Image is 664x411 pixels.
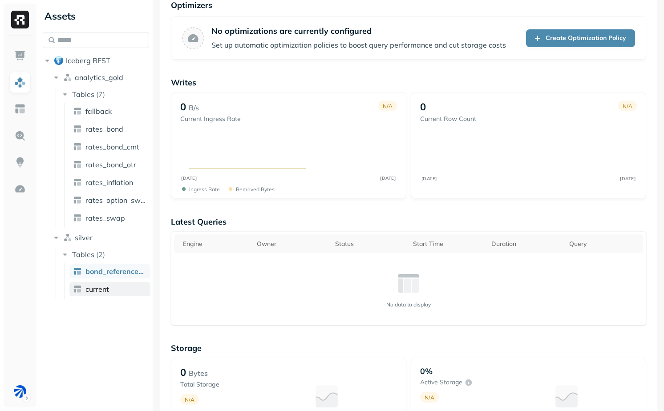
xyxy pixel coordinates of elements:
p: N/A [185,396,194,403]
p: N/A [383,103,393,109]
button: silver [52,230,150,245]
span: Iceberg REST [66,56,110,65]
p: N/A [623,103,632,109]
div: Owner [257,240,326,248]
a: rates_bond_cmt [69,140,150,154]
button: Iceberg REST [43,53,149,68]
img: namespace [63,73,72,82]
p: 0% [420,366,433,376]
img: Assets [14,77,26,88]
p: Total Storage [180,380,256,389]
span: rates_bond_otr [85,160,136,169]
a: rates_inflation [69,175,150,189]
img: Insights [14,157,26,168]
p: 0 [420,101,426,113]
a: rates_bond [69,122,150,136]
span: current [85,285,109,294]
p: Latest Queries [171,217,646,227]
span: rates_bond_cmt [85,142,139,151]
p: Current Row Count [420,115,476,123]
p: Storage [171,343,646,353]
img: namespace [63,233,72,242]
span: rates_bond [85,125,123,133]
img: table [73,107,82,116]
tspan: [DATE] [381,175,396,181]
p: 0 [180,101,186,113]
tspan: [DATE] [421,176,437,181]
img: Asset Explorer [14,103,26,115]
tspan: [DATE] [182,175,197,181]
p: ( 7 ) [96,90,105,99]
img: table [73,142,82,151]
div: Duration [491,240,561,248]
p: Current Ingress Rate [180,115,241,123]
button: Tables(2) [61,247,150,262]
span: rates_inflation [85,178,133,187]
p: Set up automatic optimization policies to boost query performance and cut storage costs [211,40,506,50]
img: Optimization [14,183,26,195]
a: rates_swap [69,211,150,225]
p: Active storage [420,378,462,387]
a: Create Optimization Policy [526,29,635,47]
span: analytics_gold [75,73,123,82]
img: table [73,178,82,187]
img: Query Explorer [14,130,26,141]
a: bond_reference_data_latest [69,264,150,278]
span: silver [75,233,93,242]
img: table [73,285,82,294]
span: rates_swap [85,214,125,222]
div: Query [569,240,639,248]
img: table [73,214,82,222]
img: table [73,125,82,133]
button: analytics_gold [52,70,150,85]
div: Start Time [413,240,482,248]
p: Ingress Rate [189,186,220,193]
a: rates_bond_otr [69,157,150,172]
span: bond_reference_data_latest [85,267,147,276]
img: Dashboard [14,50,26,61]
img: root [54,56,63,65]
a: rates_option_swap [69,193,150,207]
img: table [73,267,82,276]
img: BAM Staging [14,385,26,398]
span: Tables [72,250,94,259]
p: Bytes [189,368,208,379]
p: ( 2 ) [96,250,105,259]
span: Tables [72,90,94,99]
p: Removed bytes [236,186,275,193]
p: Writes [171,77,646,88]
p: N/A [425,394,434,401]
span: fallback [85,107,112,116]
img: table [73,160,82,169]
p: B/s [189,102,199,113]
tspan: [DATE] [620,176,636,181]
div: Status [335,240,405,248]
img: table [73,196,82,205]
p: No optimizations are currently configured [211,26,506,36]
div: Assets [43,9,149,23]
span: rates_option_swap [85,196,147,205]
div: Engine [183,240,248,248]
img: Ryft [11,11,29,28]
p: No data to display [386,301,431,308]
button: Tables(7) [61,87,150,101]
a: current [69,282,150,296]
p: 0 [180,366,186,379]
a: fallback [69,104,150,118]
